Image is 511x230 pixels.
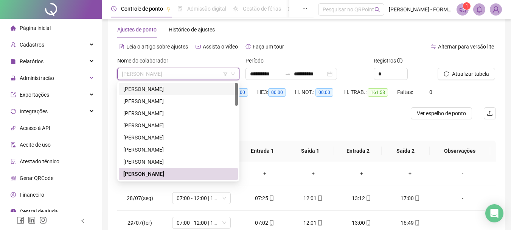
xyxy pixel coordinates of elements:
[119,119,238,131] div: ANABEL DO NASCIMENTO SOARES
[245,44,251,49] span: history
[177,192,226,204] span: 07:00 - 12:00 | 13:00 - 17:00
[382,141,429,161] th: Saída 2
[295,169,331,178] div: +
[466,3,468,9] span: 1
[121,6,163,12] span: Controle de ponto
[20,75,54,81] span: Administração
[389,5,452,14] span: [PERSON_NAME] - FORMULA PAVIMENTAÇÃO LTDA
[20,92,49,98] span: Exportações
[430,141,490,161] th: Observações
[20,175,53,181] span: Gerar QRCode
[11,175,16,181] span: qrcode
[119,83,238,95] div: ADENILTON MOREIRA DOS SANTOS
[317,196,323,201] span: mobile
[169,27,215,33] span: Histórico de ajustes
[239,141,286,161] th: Entrada 1
[315,88,333,97] span: 00:00
[392,219,428,227] div: 16:49
[123,146,233,154] div: [PERSON_NAME]
[459,6,466,13] span: notification
[438,44,494,50] span: Alternar para versão lite
[295,219,331,227] div: 12:01
[117,27,157,33] span: Ajustes de ponto
[365,220,371,225] span: mobile
[245,56,269,65] label: Período
[20,42,44,48] span: Cadastros
[11,75,16,81] span: lock
[440,194,485,202] div: -
[444,71,449,77] span: reload
[253,44,284,50] span: Faça um tour
[463,2,471,10] sup: 1
[177,217,226,228] span: 07:00 - 12:00 | 13:00 - 17:00
[268,220,274,225] span: mobile
[317,220,323,225] span: mobile
[11,109,16,114] span: sync
[11,25,16,31] span: home
[429,89,432,95] span: 0
[247,169,283,178] div: +
[431,44,436,49] span: swap
[397,58,402,63] span: info-circle
[11,125,16,131] span: api
[117,56,173,65] label: Nome do colaborador
[20,208,58,214] span: Central de ajuda
[368,88,388,97] span: 161:58
[285,71,291,77] span: swap-right
[119,168,238,180] div: DIOGO ROQUISSANO DE OLIVEIRA
[374,56,402,65] span: Registros
[127,220,152,226] span: 29/07(ter)
[223,72,228,76] span: filter
[20,25,51,31] span: Página inicial
[452,70,489,78] span: Atualizar tabela
[119,107,238,119] div: ALYSON GUSTAVO AQUINO DE SOUZA
[268,196,274,201] span: mobile
[123,158,233,166] div: [PERSON_NAME]
[392,169,428,178] div: +
[288,6,293,11] span: dashboard
[440,169,485,178] div: -
[20,158,59,164] span: Atestado técnico
[20,192,44,198] span: Financeiro
[365,196,371,201] span: mobile
[119,131,238,144] div: BRUNO GOMES CORTES
[111,6,116,11] span: clock-circle
[411,107,472,119] button: Ver espelho de ponto
[11,59,16,64] span: file
[196,44,201,49] span: youtube
[20,108,48,114] span: Integrações
[476,6,483,13] span: bell
[11,192,16,197] span: dollar
[123,85,233,93] div: [PERSON_NAME]
[414,196,420,201] span: mobile
[414,220,420,225] span: mobile
[438,68,495,80] button: Atualizar tabela
[436,147,484,155] span: Observações
[243,6,281,12] span: Gestão de férias
[485,204,503,222] div: Open Intercom Messenger
[417,109,466,117] span: Ver espelho de ponto
[302,6,308,11] span: ellipsis
[285,71,291,77] span: to
[123,109,233,117] div: [PERSON_NAME]
[343,219,380,227] div: 13:00
[344,88,397,97] div: H. TRAB.:
[257,88,295,97] div: HE 3:
[343,194,380,202] div: 13:12
[203,44,238,50] span: Assista o vídeo
[123,133,233,142] div: [PERSON_NAME]
[247,219,283,227] div: 07:02
[11,209,16,214] span: info-circle
[123,170,233,178] div: [PERSON_NAME]
[119,144,238,156] div: CRISTIANO JOSE DA SILVA
[490,4,502,15] img: 84187
[343,169,380,178] div: +
[247,194,283,202] div: 07:25
[20,125,50,131] span: Acesso à API
[11,42,16,47] span: user-add
[392,194,428,202] div: 17:00
[397,89,414,95] span: Faltas:
[166,7,171,11] span: pushpin
[122,68,235,80] span: DIOGO ROQUISSANO DE OLIVEIRA
[119,44,124,49] span: file-text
